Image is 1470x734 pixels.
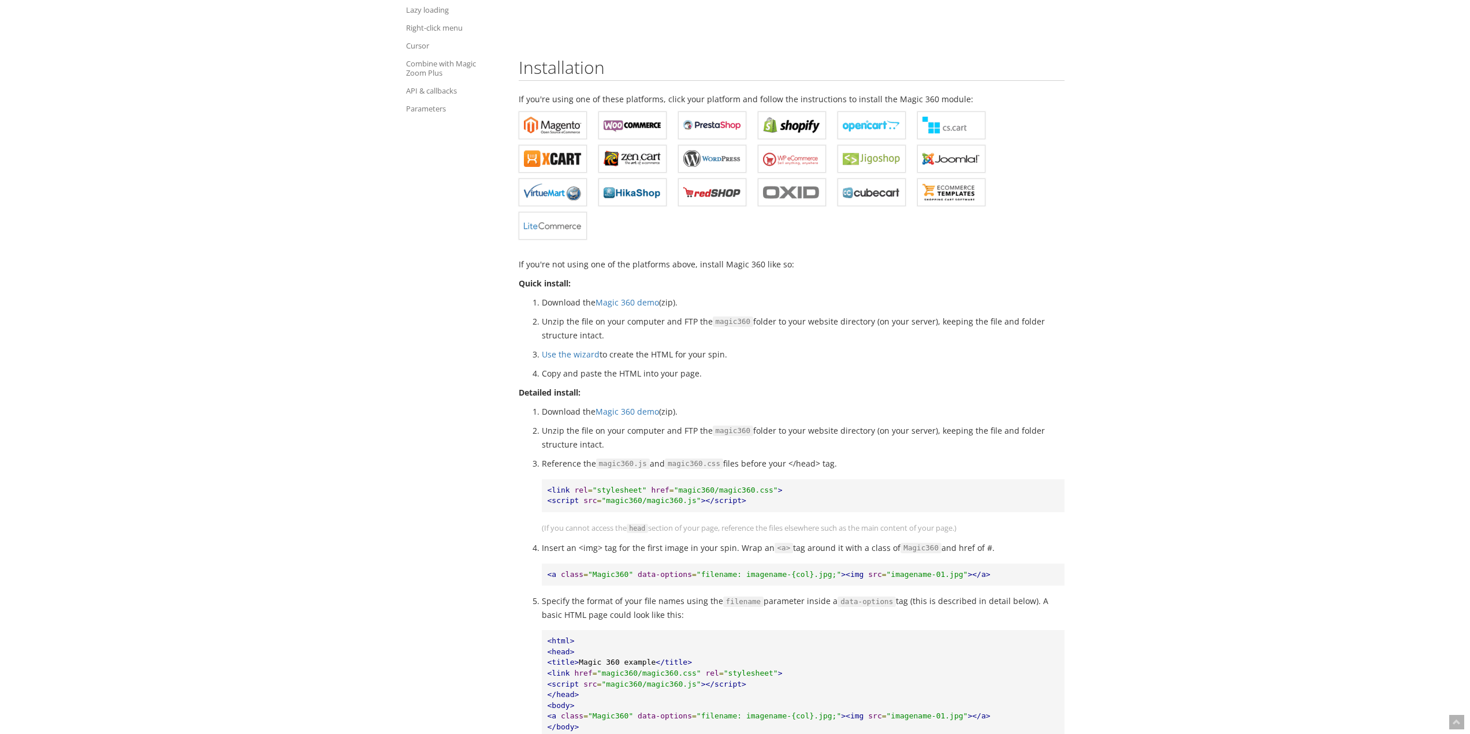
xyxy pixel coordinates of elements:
[697,570,841,579] span: "filename: imagename-{col}.jpg;"
[579,658,656,666] span: Magic 360 example
[588,711,633,720] span: "Magic360"
[548,722,579,731] span: </body>
[900,543,941,553] span: Magic360
[701,496,746,505] span: ></script>
[719,669,724,677] span: =
[683,150,741,167] b: Magic 360 for WordPress
[542,541,1065,555] li: Insert an <img> tag for the first image in your spin. Wrap an tag around it with a class of and h...
[692,570,697,579] span: =
[524,184,582,201] b: Magic 360 for VirtueMart
[604,184,661,201] b: Magic 360 for HikaShop
[519,92,1065,106] p: If you're using one of these platforms, click your platform and follow the instructions to instal...
[967,570,990,579] span: ></a>
[542,367,1065,380] li: Copy and paste the HTML into your page.
[596,297,659,308] a: Magic 360 demo
[542,457,1065,471] p: Reference the and files before your </head> tag.
[697,711,841,720] span: "filename: imagename-{col}.jpg;"
[882,570,887,579] span: =
[692,711,697,720] span: =
[548,701,575,710] span: <body>
[548,690,579,699] span: </head>
[406,3,501,17] a: Lazy loading
[574,486,587,494] span: rel
[548,711,557,720] span: <a
[519,212,587,240] a: Magic 360 for LiteCommerce
[868,570,881,579] span: src
[588,486,593,494] span: =
[701,680,746,688] span: ></script>
[548,486,570,494] span: <link
[724,669,778,677] span: "stylesheet"
[838,145,906,173] a: Magic 360 for Jigoshop
[519,145,587,173] a: Magic 360 for X-Cart
[524,150,582,167] b: Magic 360 for X-Cart
[705,669,719,677] span: rel
[519,58,1065,81] h2: Installation
[652,486,669,494] span: href
[548,496,579,505] span: <script
[574,669,592,677] span: href
[588,570,633,579] span: "Magic360"
[548,680,579,688] span: <script
[638,570,692,579] span: data-options
[917,178,985,206] a: Magic 360 for ecommerce Templates
[519,111,587,139] a: Magic 360 for Magento
[519,387,580,398] strong: Detailed install:
[627,524,649,533] span: head
[917,111,985,139] a: Magic 360 for CS-Cart
[542,348,1065,361] li: to create the HTML for your spin.
[887,570,968,579] span: "imagename-01.jpg"
[548,647,575,656] span: <head>
[583,496,597,505] span: src
[841,570,864,579] span: ><img
[683,117,741,134] b: Magic 360 for PrestaShop
[838,597,896,607] span: data-options
[887,711,968,720] span: "imagename-01.jpg"
[561,711,583,720] span: class
[406,102,501,115] a: Parameters
[922,150,980,167] b: Magic 360 for Joomla
[406,57,501,80] a: Combine with Magic Zoom Plus
[601,496,701,505] span: "magic360/magic360.js"
[656,658,692,666] span: </title>
[778,486,783,494] span: >
[598,178,667,206] a: Magic 360 for HikaShop
[604,117,661,134] b: Magic 360 for WooCommerce
[406,21,501,35] a: Right-click menu
[597,669,701,677] span: "magic360/magic360.css"
[519,278,571,289] strong: Quick install:
[778,669,783,677] span: >
[548,669,570,677] span: <link
[519,258,1065,271] p: If you're not using one of the platforms above, install Magic 360 like so:
[678,111,746,139] a: Magic 360 for PrestaShop
[713,426,754,436] span: magic360
[598,111,667,139] a: Magic 360 for WooCommerce
[922,184,980,201] b: Magic 360 for ecommerce Templates
[843,150,900,167] b: Magic 360 for Jigoshop
[758,145,826,173] a: Magic 360 for WP e-Commerce
[524,117,582,134] b: Magic 360 for Magento
[583,711,588,720] span: =
[917,145,985,173] a: Magic 360 for Joomla
[922,117,980,134] b: Magic 360 for CS-Cart
[548,636,575,645] span: <html>
[596,406,659,417] a: Magic 360 demo
[775,543,794,553] span: <a>
[838,178,906,206] a: Magic 360 for CubeCart
[674,486,778,494] span: "magic360/magic360.css"
[542,424,1065,451] li: Unzip the file on your computer and FTP the folder to your website directory (on your server), ke...
[542,405,1065,418] li: Download the (zip).
[665,459,723,469] span: magic360.css
[542,523,957,533] span: (If you cannot access the section of your page, reference the files elsewhere such as the main co...
[967,711,990,720] span: ></a>
[723,597,764,607] span: filename
[678,178,746,206] a: Magic 360 for redSHOP
[593,486,647,494] span: "stylesheet"
[524,217,582,234] b: Magic 360 for LiteCommerce
[548,658,579,666] span: <title>
[763,117,821,134] b: Magic 360 for Shopify
[843,117,900,134] b: Magic 360 for OpenCart
[758,178,826,206] a: Magic 360 for OXID
[638,711,692,720] span: data-options
[598,145,667,173] a: Magic 360 for Zen Cart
